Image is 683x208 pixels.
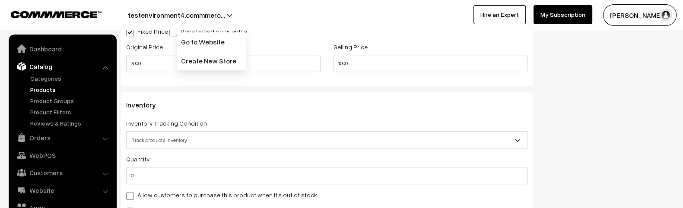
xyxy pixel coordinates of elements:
a: Orders [11,130,114,145]
a: Go to Website [177,32,246,51]
label: Inventory Tracking Condition [126,119,207,128]
a: Reviews & Ratings [28,119,114,128]
a: Dashboard [11,41,114,57]
a: Categories [28,74,114,83]
span: Track product's inventory [127,132,527,148]
input: Original Price [126,55,321,72]
a: WebPOS [11,148,114,163]
a: My Subscription [534,5,592,24]
a: COMMMERCE [11,9,86,19]
a: Create New Store [177,51,246,70]
button: testenvironment4.commmerc… [98,4,255,26]
span: Track product's inventory [126,131,527,148]
a: Product Groups [28,96,114,105]
button: [PERSON_NAME] [603,4,677,26]
label: Fixed Price [126,27,168,36]
span: Inventory [126,101,166,109]
a: Customers [11,165,114,180]
label: Price based on quantity [169,27,248,36]
a: Catalog [11,59,114,74]
img: user [659,9,672,22]
a: Website [11,183,114,198]
label: Allow customers to purchase this product when it's out of stock [126,190,317,199]
a: Hire an Expert [473,5,526,24]
input: Quantity [126,167,527,184]
label: Quantity [126,154,150,164]
img: COMMMERCE [11,11,102,18]
a: Products [28,85,114,94]
input: Selling Price [334,55,528,72]
label: Selling Price [334,42,368,51]
a: Product Filters [28,107,114,117]
label: Original Price [126,42,163,51]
